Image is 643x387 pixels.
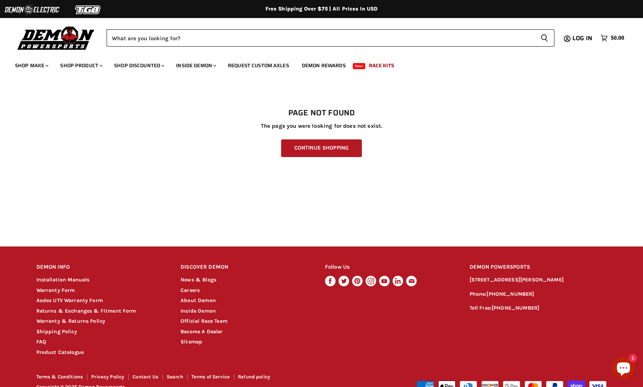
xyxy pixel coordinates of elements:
[21,6,622,12] div: Free Shipping Over $75 | All Prices In USD
[108,58,169,73] a: Shop Discounted
[167,374,183,379] a: Search
[353,63,366,69] span: New!
[325,259,455,276] h2: Follow Us
[107,29,554,47] form: Product
[36,277,90,283] a: Installation Manuals
[296,58,351,73] a: Demon Rewards
[238,374,270,379] a: Refund policy
[36,339,46,345] a: FAQ
[170,58,221,73] a: Inside Demon
[9,55,622,73] ul: Main menu
[36,287,75,293] a: Warranty Form
[222,58,295,73] a: Request Custom Axles
[363,58,400,73] a: Race Kits
[15,24,97,51] img: Demon Powersports
[4,3,60,17] img: Demon Electric Logo 2
[191,374,230,379] a: Terms of Service
[486,291,534,297] a: [PHONE_NUMBER]
[470,290,607,299] p: Phone:
[36,297,103,304] a: Aodes UTV Warranty Form
[470,259,607,276] h2: DEMON POWERSPORTS
[470,276,607,284] p: [STREET_ADDRESS][PERSON_NAME]
[181,318,227,324] a: Official Race Team
[281,139,362,157] a: Continue Shopping
[36,374,322,382] nav: Footer
[181,308,216,314] a: Inside Demon
[181,339,202,345] a: Sitemap
[569,35,597,42] a: Log in
[36,123,607,129] p: The page you were looking for does not exist.
[133,374,158,379] a: Contact Us
[597,33,628,44] a: $0.00
[181,259,311,276] h2: DISCOVER DEMON
[36,109,607,118] h1: Page not found
[470,304,607,313] p: Toll Free:
[36,374,83,379] a: Terms & Conditions
[572,33,592,43] span: Log in
[36,328,77,335] a: Shipping Policy
[181,287,200,293] a: Careers
[181,328,223,335] a: Become A Dealer
[60,3,116,17] img: TGB Logo 2
[107,29,535,47] input: Search
[535,29,554,47] button: Search
[91,374,124,379] a: Privacy Policy
[610,357,637,381] inbox-online-store-chat: Shopify online store chat
[181,277,216,283] a: News & Blogs
[36,308,136,314] a: Returns & Exchanges & Fitment Form
[36,318,105,324] a: Warranty & Returns Policy
[54,58,107,73] a: Shop Product
[611,35,624,42] span: $0.00
[9,58,53,73] a: Shop Make
[36,349,84,355] a: Product Catalogue
[181,297,216,304] a: About Demon
[36,259,167,276] h2: DEMON INFO
[492,305,539,311] a: [PHONE_NUMBER]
